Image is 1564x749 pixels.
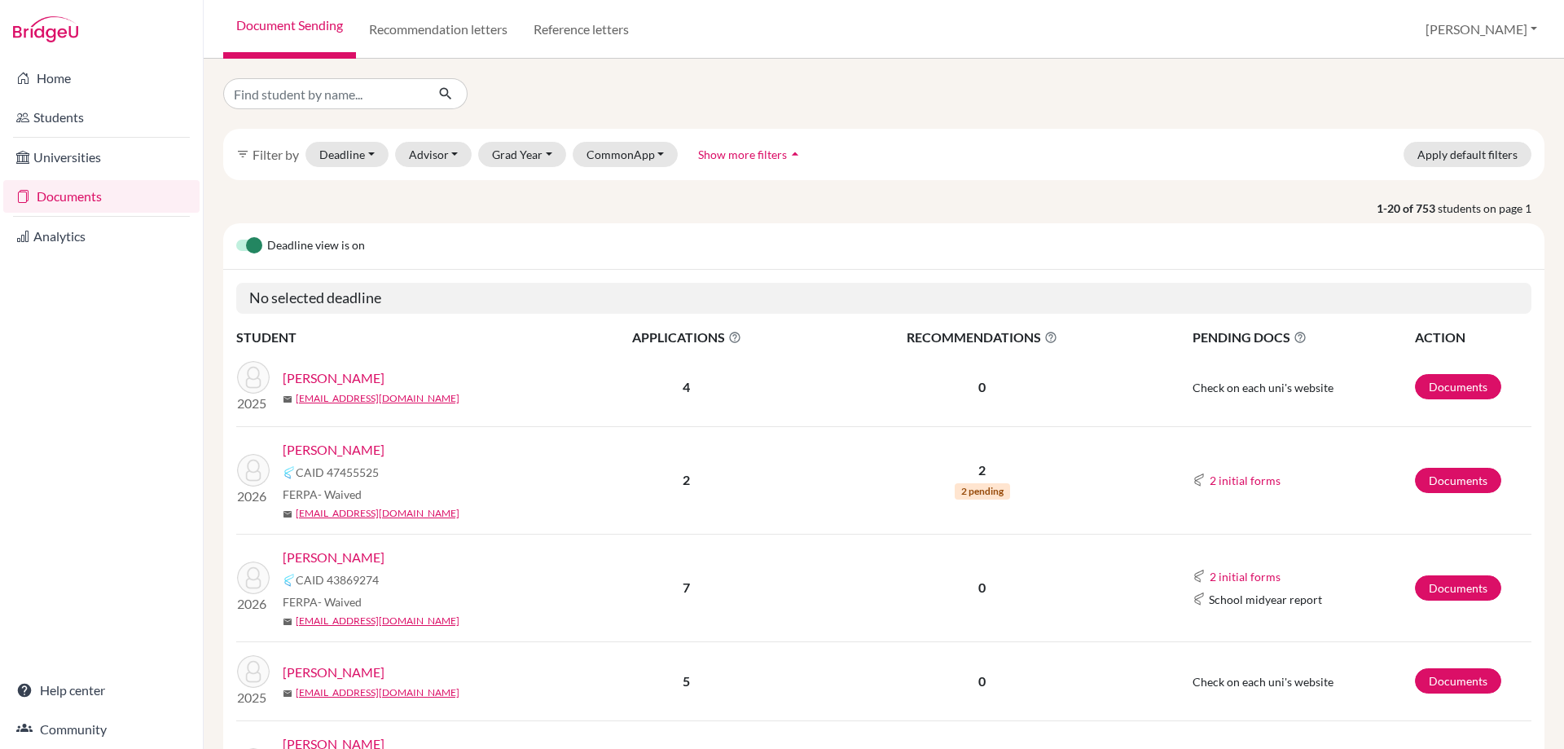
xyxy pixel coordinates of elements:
span: School midyear report [1209,591,1322,608]
span: Check on each uni's website [1193,675,1333,689]
h5: No selected deadline [236,283,1531,314]
b: 5 [683,673,690,689]
img: Common App logo [1193,570,1206,583]
a: Help center [3,674,200,707]
b: 2 [683,472,690,487]
a: Universities [3,141,200,174]
b: 4 [683,379,690,394]
span: mail [283,394,292,404]
a: Documents [1415,575,1501,601]
a: Analytics [3,220,200,253]
span: CAID 43869274 [296,571,379,588]
p: 2026 [237,594,270,614]
span: mail [283,689,292,698]
a: [EMAIL_ADDRESS][DOMAIN_NAME] [296,685,459,700]
i: filter_list [236,148,249,161]
span: Show more filters [698,148,787,161]
span: FERPA [283,593,362,610]
img: Common App logo [283,574,296,587]
span: - Waived [318,487,362,501]
a: Students [3,101,200,134]
button: Show more filtersarrow_drop_up [684,142,817,167]
a: Documents [1415,468,1501,493]
strong: 1-20 of 753 [1377,200,1438,217]
button: Grad Year [478,142,566,167]
p: 2025 [237,394,270,413]
img: Bridge-U [13,16,78,42]
span: PENDING DOCS [1193,328,1413,347]
span: mail [283,509,292,519]
button: Apply default filters [1404,142,1531,167]
a: [EMAIL_ADDRESS][DOMAIN_NAME] [296,506,459,521]
span: - Waived [318,595,362,609]
p: 2 [812,460,1153,480]
img: Common App logo [1193,474,1206,487]
button: Deadline [305,142,389,167]
span: RECOMMENDATIONS [812,328,1153,347]
button: [PERSON_NAME] [1418,14,1544,45]
span: 2 pending [955,483,1010,500]
a: [PERSON_NAME] [283,440,384,460]
a: Community [3,713,200,746]
span: students on page 1 [1438,200,1544,217]
a: Documents [1415,374,1501,399]
i: arrow_drop_up [787,146,803,162]
img: Parasramka, Rohan [237,562,270,594]
span: Filter by [253,147,299,162]
img: Common App logo [283,466,296,479]
span: FERPA [283,486,362,503]
button: 2 initial forms [1209,471,1281,490]
p: 2026 [237,487,270,506]
a: [PERSON_NAME] [283,548,384,567]
b: 7 [683,579,690,595]
button: 2 initial forms [1209,567,1281,586]
p: 2025 [237,688,270,707]
img: Byrnes, Cormac [237,655,270,688]
a: [PERSON_NAME] [283,368,384,388]
span: Check on each uni's website [1193,381,1333,394]
span: Deadline view is on [267,236,365,256]
span: APPLICATIONS [563,328,811,347]
a: Documents [3,180,200,213]
span: CAID 47455525 [296,464,379,481]
a: Home [3,62,200,95]
img: Vilela, Nicholas [237,454,270,487]
th: ACTION [1414,327,1531,348]
p: 0 [812,672,1153,691]
th: STUDENT [236,327,562,348]
button: Advisor [395,142,472,167]
img: Common App logo [1193,593,1206,606]
p: 0 [812,578,1153,597]
a: [PERSON_NAME] [283,663,384,682]
p: 0 [812,377,1153,397]
span: mail [283,617,292,627]
button: CommonApp [573,142,679,167]
a: Documents [1415,668,1501,694]
input: Find student by name... [223,78,425,109]
img: Misra, Medha [237,361,270,394]
a: [EMAIL_ADDRESS][DOMAIN_NAME] [296,614,459,628]
a: [EMAIL_ADDRESS][DOMAIN_NAME] [296,391,459,406]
